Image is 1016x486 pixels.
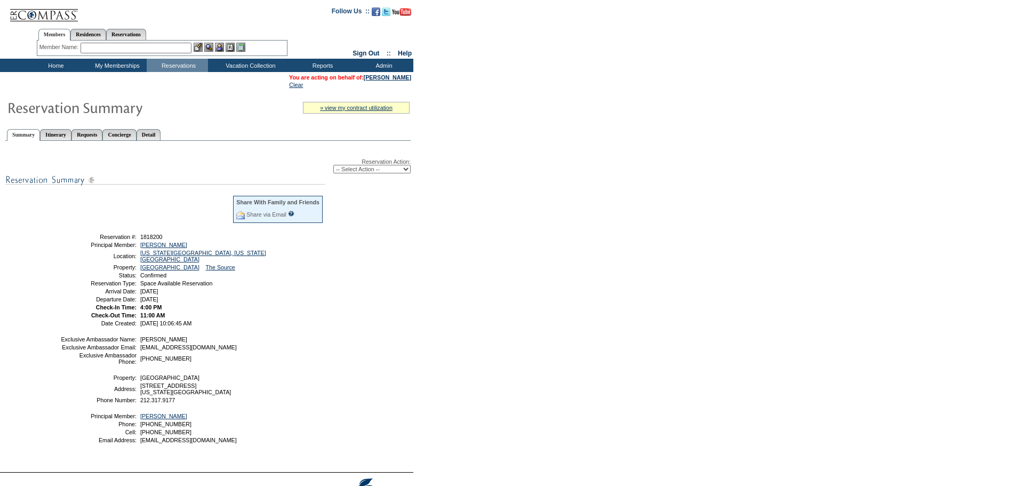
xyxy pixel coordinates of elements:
a: Requests [71,129,102,140]
img: Subscribe to our YouTube Channel [392,8,411,16]
a: [US_STATE][GEOGRAPHIC_DATA], [US_STATE][GEOGRAPHIC_DATA] [140,250,266,262]
span: 11:00 AM [140,312,165,318]
img: b_calculator.gif [236,43,245,52]
img: b_edit.gif [194,43,203,52]
td: Cell: [60,429,137,435]
td: Phone Number: [60,397,137,403]
td: Date Created: [60,320,137,326]
a: Become our fan on Facebook [372,11,380,17]
td: Exclusive Ambassador Email: [60,344,137,350]
td: Property: [60,264,137,270]
span: [DATE] [140,288,158,294]
img: Become our fan on Facebook [372,7,380,16]
td: Reservation #: [60,234,137,240]
span: [DATE] [140,296,158,302]
a: Help [398,50,412,57]
a: Members [38,29,71,41]
a: [GEOGRAPHIC_DATA] [140,264,199,270]
a: Follow us on Twitter [382,11,390,17]
a: » view my contract utilization [320,105,393,111]
span: Space Available Reservation [140,280,212,286]
td: Exclusive Ambassador Phone: [60,352,137,365]
span: [PERSON_NAME] [140,336,187,342]
span: [EMAIL_ADDRESS][DOMAIN_NAME] [140,344,237,350]
a: Detail [137,129,161,140]
img: View [204,43,213,52]
a: Sign Out [353,50,379,57]
a: [PERSON_NAME] [364,74,411,81]
input: What is this? [288,211,294,217]
a: The Source [206,264,235,270]
td: Email Address: [60,437,137,443]
td: Admin [352,59,413,72]
img: Reservaton Summary [7,97,220,118]
span: [GEOGRAPHIC_DATA] [140,375,199,381]
td: Principal Member: [60,413,137,419]
a: Summary [7,129,40,141]
span: Confirmed [140,272,166,278]
a: Residences [70,29,106,40]
td: Property: [60,375,137,381]
td: Follow Us :: [332,6,370,19]
div: Member Name: [39,43,81,52]
td: Address: [60,383,137,395]
a: Clear [289,82,303,88]
a: Concierge [102,129,136,140]
a: [PERSON_NAME] [140,413,187,419]
span: [DATE] 10:06:45 AM [140,320,191,326]
td: Phone: [60,421,137,427]
a: Itinerary [40,129,71,140]
a: Subscribe to our YouTube Channel [392,11,411,17]
td: Home [24,59,85,72]
td: Principal Member: [60,242,137,248]
td: Reports [291,59,352,72]
span: [STREET_ADDRESS] [US_STATE][GEOGRAPHIC_DATA] [140,383,231,395]
td: Exclusive Ambassador Name: [60,336,137,342]
span: [PHONE_NUMBER] [140,429,191,435]
td: Arrival Date: [60,288,137,294]
td: Reservations [147,59,208,72]
img: Follow us on Twitter [382,7,390,16]
strong: Check-In Time: [96,304,137,310]
a: Reservations [106,29,146,40]
span: [EMAIL_ADDRESS][DOMAIN_NAME] [140,437,237,443]
td: Status: [60,272,137,278]
td: Departure Date: [60,296,137,302]
span: You are acting on behalf of: [289,74,411,81]
span: 4:00 PM [140,304,162,310]
div: Reservation Action: [5,158,411,173]
span: [PHONE_NUMBER] [140,355,191,362]
span: [PHONE_NUMBER] [140,421,191,427]
td: My Memberships [85,59,147,72]
span: 212.317.9177 [140,397,175,403]
td: Location: [60,250,137,262]
span: 1818200 [140,234,163,240]
img: Impersonate [215,43,224,52]
strong: Check-Out Time: [91,312,137,318]
td: Reservation Type: [60,280,137,286]
a: Share via Email [246,211,286,218]
a: [PERSON_NAME] [140,242,187,248]
img: Reservations [226,43,235,52]
div: Share With Family and Friends [236,199,319,205]
span: :: [387,50,391,57]
td: Vacation Collection [208,59,291,72]
img: subTtlResSummary.gif [5,173,325,187]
